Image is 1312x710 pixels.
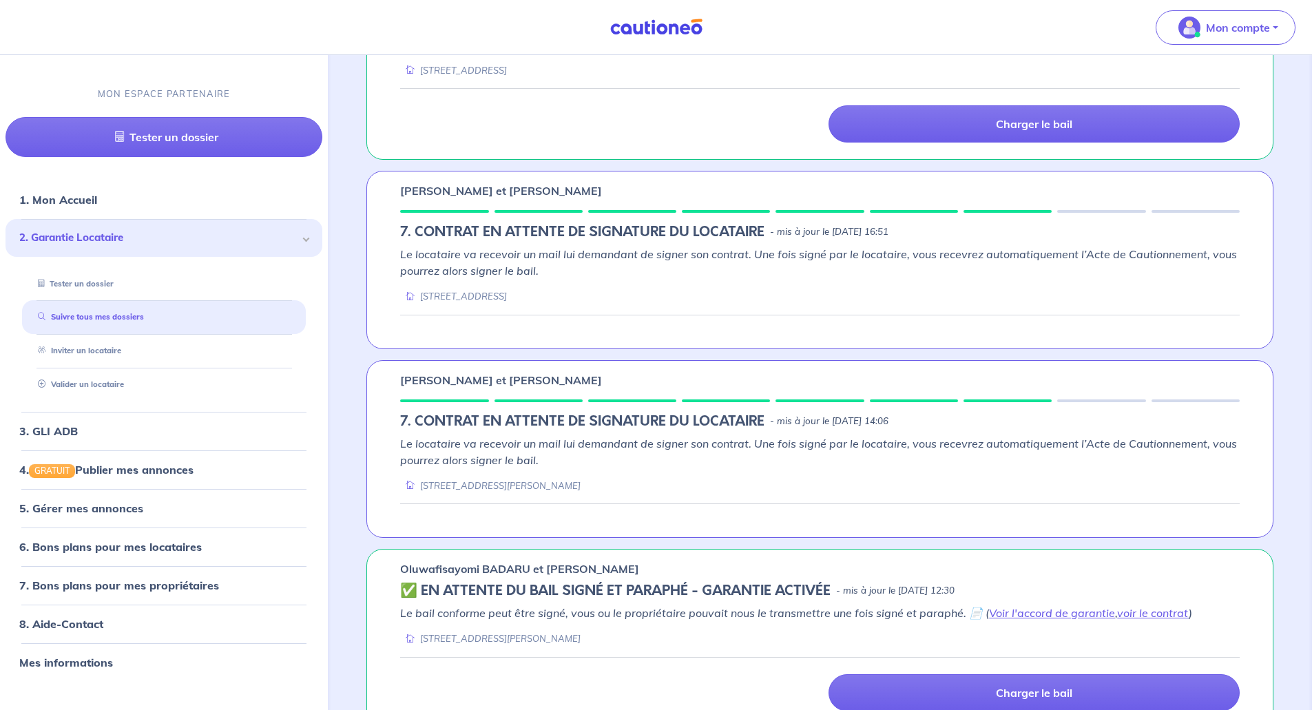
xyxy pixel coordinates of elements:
div: 7. Bons plans pour mes propriétaires [6,572,322,599]
button: illu_account_valid_menu.svgMon compte [1156,10,1295,45]
a: 5. Gérer mes annonces [19,501,143,515]
p: Charger le bail [996,686,1072,700]
h5: ✅️️️ EN ATTENTE DU BAIL SIGNÉ ET PARAPHÉ - GARANTIE ACTIVÉE [400,583,831,599]
div: state: SIGNING-CONTRACT-IN-PROGRESS, Context: ,IS-GL-CAUTION [400,224,1240,240]
div: 1. Mon Accueil [6,186,322,213]
a: 8. Aide-Contact [19,617,103,631]
div: Tester un dossier [22,273,306,295]
div: [STREET_ADDRESS][PERSON_NAME] [400,479,581,492]
p: [PERSON_NAME] et [PERSON_NAME] [400,372,602,388]
a: Charger le bail [829,105,1240,143]
h5: 7. CONTRAT EN ATTENTE DE SIGNATURE DU LOCATAIRE [400,224,764,240]
div: 5. Gérer mes annonces [6,494,322,522]
a: Tester un dossier [32,279,114,289]
a: Mes informations [19,656,113,669]
em: Le bail conforme peut être signé, vous ou le propriétaire pouvait nous le transmettre une fois si... [400,606,1192,620]
div: [STREET_ADDRESS][PERSON_NAME] [400,632,581,645]
a: Suivre tous mes dossiers [32,313,144,322]
p: Charger le bail [996,117,1072,131]
img: illu_account_valid_menu.svg [1178,17,1200,39]
a: Tester un dossier [6,117,322,157]
p: [PERSON_NAME] et [PERSON_NAME] [400,182,602,199]
div: 6. Bons plans pour mes locataires [6,533,322,561]
div: Valider un locataire [22,373,306,396]
div: [STREET_ADDRESS] [400,64,507,77]
p: Oluwafisayomi BADARU et [PERSON_NAME] [400,561,639,577]
p: Mon compte [1206,19,1270,36]
p: - mis à jour le [DATE] 12:30 [836,584,955,598]
a: Inviter un locataire [32,346,121,355]
a: 4.GRATUITPublier mes annonces [19,463,194,477]
div: 3. GLI ADB [6,417,322,445]
h5: 7. CONTRAT EN ATTENTE DE SIGNATURE DU LOCATAIRE [400,413,764,430]
div: state: RENTER-PAYMENT-METHOD-IN-PROGRESS, Context: ,IS-GL-CAUTION [400,413,1240,430]
a: Voir l'accord de garantie [989,606,1115,620]
div: Inviter un locataire [22,340,306,362]
a: 3. GLI ADB [19,424,78,438]
a: Valider un locataire [32,379,124,389]
a: 1. Mon Accueil [19,193,97,207]
div: [STREET_ADDRESS] [400,290,507,303]
p: MON ESPACE PARTENAIRE [98,87,231,101]
div: 4.GRATUITPublier mes annonces [6,456,322,483]
em: Le locataire va recevoir un mail lui demandant de signer son contrat. Une fois signé par le locat... [400,247,1237,278]
div: state: CONTRACT-SIGNED, Context: ,IS-GL-CAUTION [400,583,1240,599]
em: Le locataire va recevoir un mail lui demandant de signer son contrat. Une fois signé par le locat... [400,437,1237,467]
a: voir le contrat [1117,606,1189,620]
a: 7. Bons plans pour mes propriétaires [19,578,219,592]
p: - mis à jour le [DATE] 16:51 [770,225,888,239]
p: - mis à jour le [DATE] 14:06 [770,415,888,428]
div: Suivre tous mes dossiers [22,306,306,329]
span: 2. Garantie Locataire [19,230,298,246]
a: 6. Bons plans pour mes locataires [19,540,202,554]
div: 8. Aide-Contact [6,610,322,638]
img: Cautioneo [605,19,708,36]
div: Mes informations [6,649,322,676]
div: 2. Garantie Locataire [6,219,322,257]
